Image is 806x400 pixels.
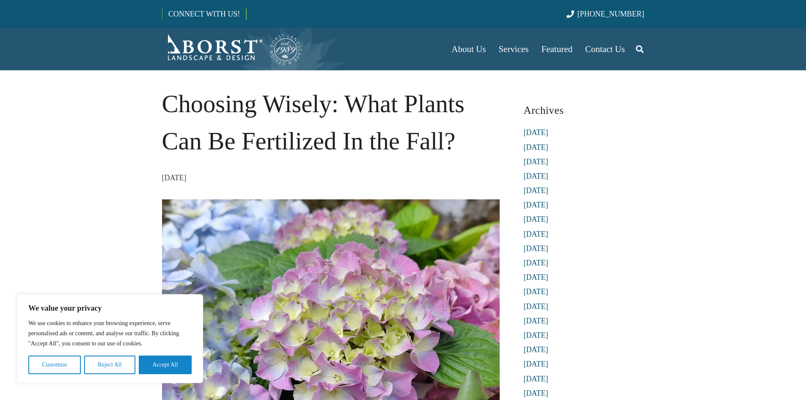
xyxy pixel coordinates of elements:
[162,171,187,184] time: 30 November 2023 at 08:39:10 America/New_York
[524,157,548,166] a: [DATE]
[524,215,548,223] a: [DATE]
[28,318,192,349] p: We use cookies to enhance your browsing experience, serve personalised ads or content, and analys...
[451,44,486,54] span: About Us
[524,230,548,238] a: [DATE]
[524,287,548,296] a: [DATE]
[524,331,548,339] a: [DATE]
[28,303,192,313] p: We value your privacy
[162,32,303,66] a: Borst-Logo
[524,143,548,152] a: [DATE]
[585,44,625,54] span: Contact Us
[579,28,631,70] a: Contact Us
[578,10,644,18] span: [PHONE_NUMBER]
[524,259,548,267] a: [DATE]
[498,44,528,54] span: Services
[28,356,81,374] button: Customise
[524,244,548,253] a: [DATE]
[524,360,548,368] a: [DATE]
[535,28,579,70] a: Featured
[524,317,548,325] a: [DATE]
[524,273,548,281] a: [DATE]
[84,356,135,374] button: Reject All
[17,294,203,383] div: We value your privacy
[524,172,548,180] a: [DATE]
[524,302,548,311] a: [DATE]
[524,389,548,397] a: [DATE]
[139,356,192,374] button: Accept All
[542,44,572,54] span: Featured
[445,28,492,70] a: About Us
[631,39,648,60] a: Search
[492,28,535,70] a: Services
[524,375,548,383] a: [DATE]
[524,345,548,354] a: [DATE]
[524,128,548,137] a: [DATE]
[162,86,500,160] h1: Choosing Wisely: What Plants Can Be Fertilized In the Fall?
[162,4,246,24] a: CONNECT WITH US!
[524,201,548,209] a: [DATE]
[567,10,644,18] a: [PHONE_NUMBER]
[524,186,548,195] a: [DATE]
[524,101,644,120] h3: Archives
